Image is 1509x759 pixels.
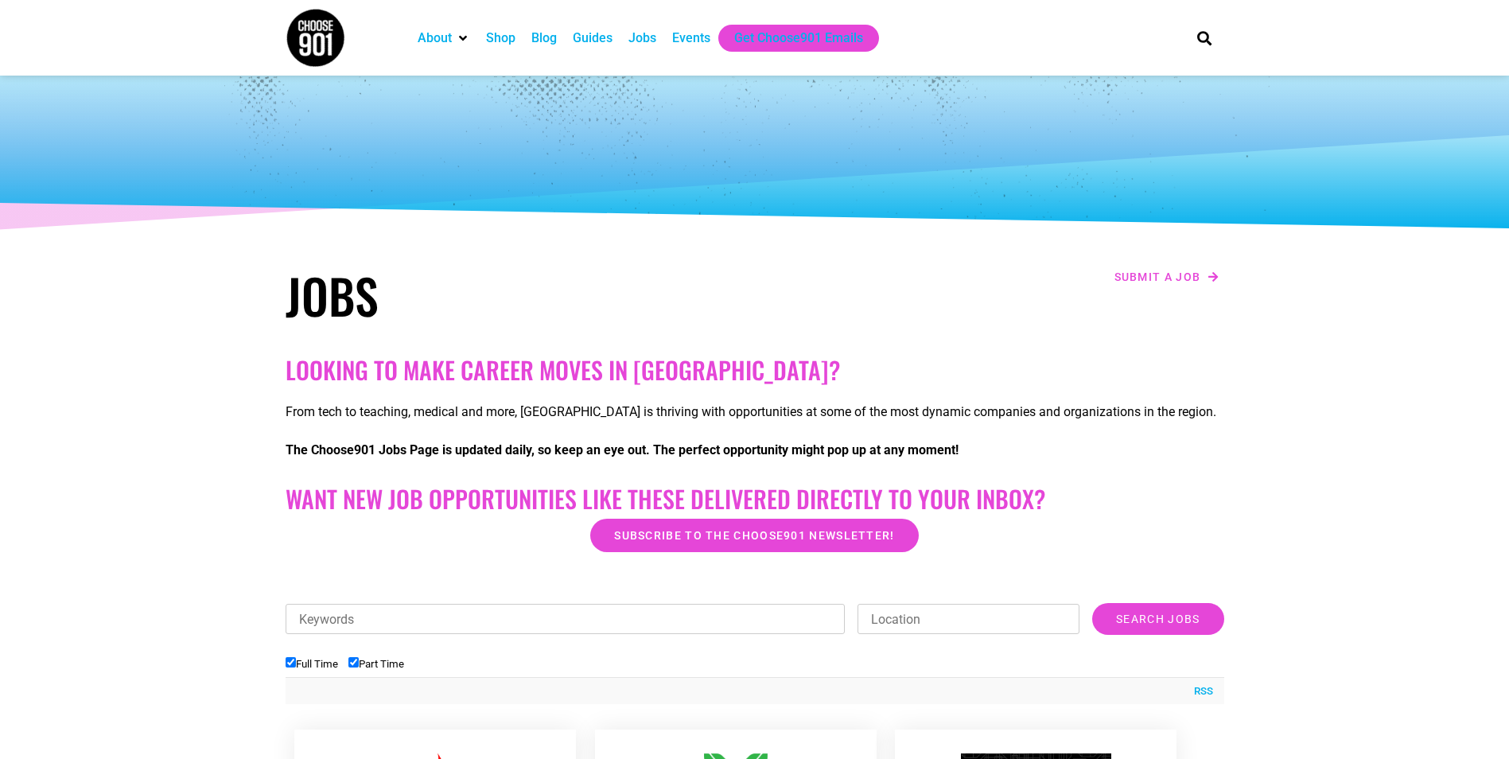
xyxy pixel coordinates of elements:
nav: Main nav [410,25,1170,52]
div: About [410,25,478,52]
h2: Looking to make career moves in [GEOGRAPHIC_DATA]? [286,356,1224,384]
a: Submit a job [1110,267,1224,287]
span: Submit a job [1114,271,1201,282]
a: Jobs [628,29,656,48]
span: Subscribe to the Choose901 newsletter! [614,530,894,541]
a: Events [672,29,710,48]
p: From tech to teaching, medical and more, [GEOGRAPHIC_DATA] is thriving with opportunities at some... [286,403,1224,422]
h1: Jobs [286,267,747,324]
div: Search [1191,25,1217,51]
input: Search Jobs [1092,603,1223,635]
label: Full Time [286,658,338,670]
a: About [418,29,452,48]
h2: Want New Job Opportunities like these Delivered Directly to your Inbox? [286,485,1224,513]
a: Blog [531,29,557,48]
a: Shop [486,29,515,48]
input: Keywords [286,604,846,634]
strong: The Choose901 Jobs Page is updated daily, so keep an eye out. The perfect opportunity might pop u... [286,442,959,457]
a: Subscribe to the Choose901 newsletter! [590,519,918,552]
a: Get Choose901 Emails [734,29,863,48]
input: Location [858,604,1079,634]
input: Part Time [348,657,359,668]
input: Full Time [286,657,296,668]
label: Part Time [348,658,404,670]
a: RSS [1186,683,1213,699]
a: Guides [573,29,613,48]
